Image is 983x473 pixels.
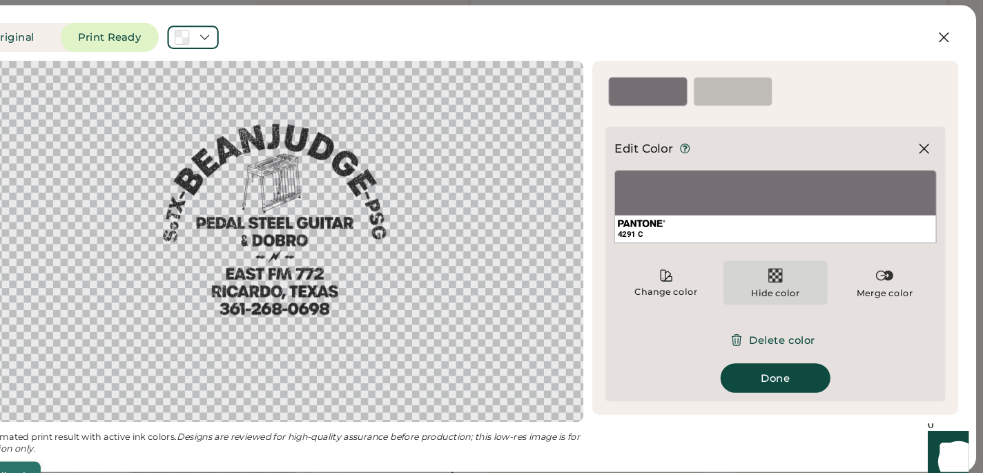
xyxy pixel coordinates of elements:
div: Merge color [864,282,917,293]
div: Edit Color [635,144,691,160]
div: Change color [653,281,714,292]
button: Print Ready [113,33,206,61]
img: Merge%20Color.svg [882,263,898,280]
div: Approximated print result with active ink colors. [23,418,606,440]
div: 4291 C [639,227,935,238]
em: Designs are reviewed for high-quality assurance before production; this low-res image is for illu... [23,418,605,439]
img: Pantone Logo [639,219,683,226]
button: Done [735,354,839,382]
div: Hide color [763,282,810,293]
img: Transparent.svg [779,263,795,280]
button: Original [23,33,113,61]
iframe: Front Chat [917,411,977,470]
button: Delete color [733,318,841,346]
